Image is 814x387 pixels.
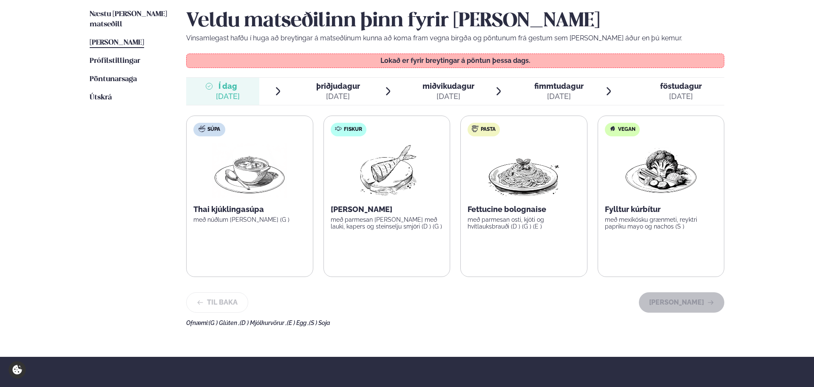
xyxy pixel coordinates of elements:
[624,143,698,198] img: Vegan.png
[186,292,248,313] button: Til baka
[186,33,724,43] p: Vinsamlegast hafðu í huga að breytingar á matseðlinum kunna að koma fram vegna birgða og pöntunum...
[216,91,240,102] div: [DATE]
[240,319,287,326] span: (D ) Mjólkurvörur ,
[660,91,702,102] div: [DATE]
[468,204,580,215] p: Fettucine bolognaise
[639,292,724,313] button: [PERSON_NAME]
[90,57,140,65] span: Prófílstillingar
[472,125,479,132] img: pasta.svg
[90,11,167,28] span: Næstu [PERSON_NAME] matseðill
[90,93,112,103] a: Útskrá
[534,82,584,90] span: fimmtudagur
[287,319,309,326] span: (E ) Egg ,
[605,204,718,215] p: Fylltur kúrbítur
[660,82,702,90] span: föstudagur
[486,143,561,198] img: Spagetti.png
[609,125,616,132] img: Vegan.svg
[335,125,342,132] img: fish.svg
[90,9,169,30] a: Næstu [PERSON_NAME] matseðill
[209,319,240,326] span: (G ) Glúten ,
[423,91,474,102] div: [DATE]
[212,143,287,198] img: Soup.png
[90,74,137,85] a: Pöntunarsaga
[90,39,144,46] span: [PERSON_NAME]
[90,56,140,66] a: Prófílstillingar
[423,82,474,90] span: miðvikudagur
[331,204,443,215] p: [PERSON_NAME]
[309,319,330,326] span: (S ) Soja
[316,82,360,90] span: þriðjudagur
[316,91,360,102] div: [DATE]
[468,216,580,230] p: með parmesan osti, kjöti og hvítlauksbrauði (D ) (G ) (E )
[193,216,306,223] p: með núðlum [PERSON_NAME] (G )
[331,216,443,230] p: með parmesan [PERSON_NAME] með lauki, kapers og steinselju smjöri (D ) (G )
[207,126,220,133] span: Súpa
[618,126,635,133] span: Vegan
[9,361,26,379] a: Cookie settings
[199,125,205,132] img: soup.svg
[193,204,306,215] p: Thai kjúklingasúpa
[90,38,144,48] a: [PERSON_NAME]
[605,216,718,230] p: með mexíkósku grænmeti, reyktri papriku mayo og nachos (S )
[481,126,496,133] span: Pasta
[534,91,584,102] div: [DATE]
[195,57,716,64] p: Lokað er fyrir breytingar á pöntun þessa dags.
[216,81,240,91] span: Í dag
[349,143,424,198] img: Fish.png
[344,126,362,133] span: Fiskur
[90,76,137,83] span: Pöntunarsaga
[186,9,724,33] h2: Veldu matseðilinn þinn fyrir [PERSON_NAME]
[186,319,724,326] div: Ofnæmi:
[90,94,112,101] span: Útskrá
